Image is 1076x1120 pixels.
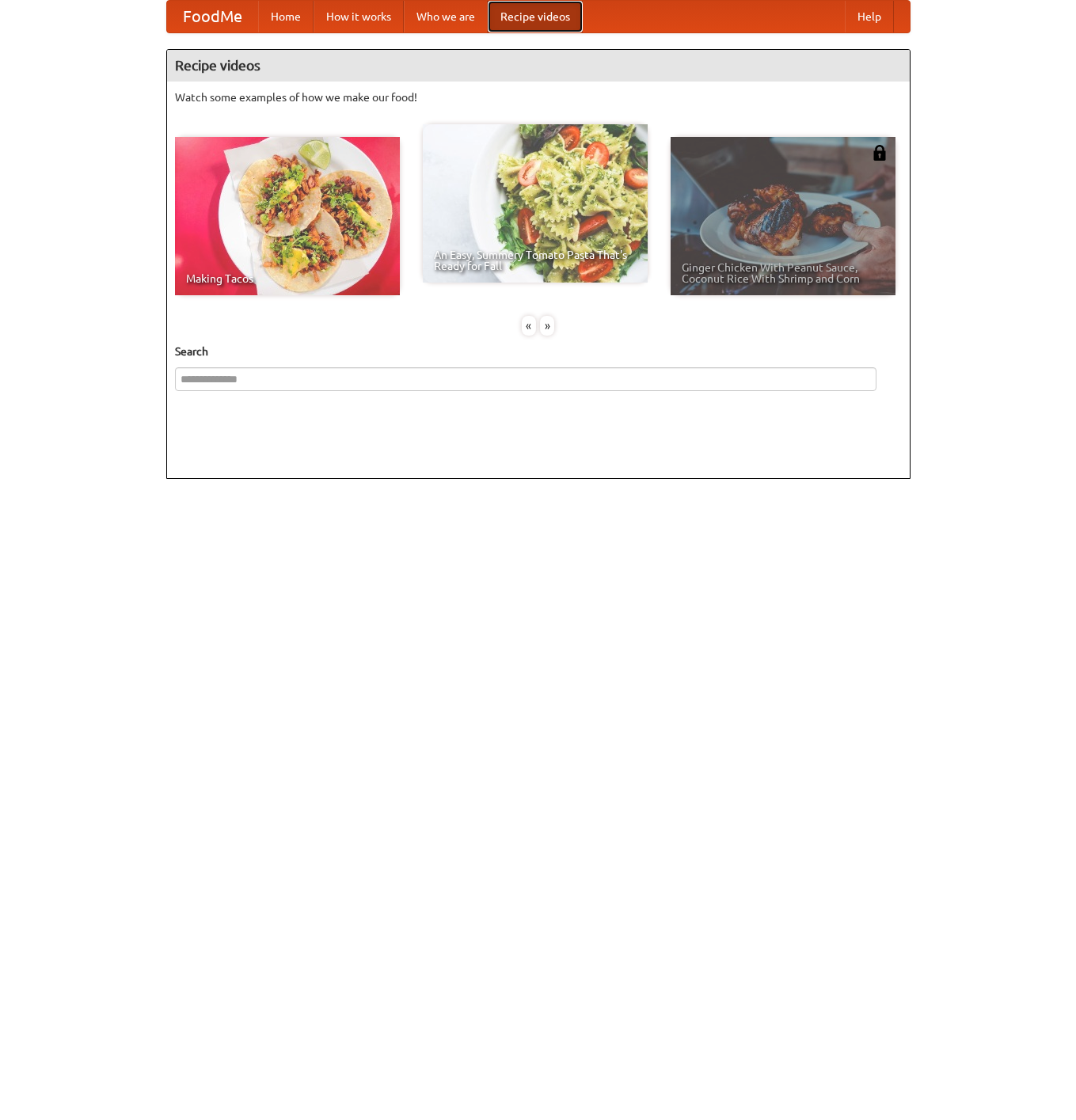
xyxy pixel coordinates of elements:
h5: Search [175,344,902,359]
a: Help [845,1,894,32]
span: An Easy, Summery Tomato Pasta That's Ready for Fall [434,249,637,271]
a: Home [258,1,314,32]
div: « [522,316,536,336]
a: Making Tacos [175,137,400,295]
h4: Recipe videos [167,50,910,82]
a: FoodMe [167,1,258,32]
a: Recipe videos [488,1,583,32]
a: An Easy, Summery Tomato Pasta That's Ready for Fall [423,124,648,283]
img: 483408.png [872,145,888,161]
p: Watch some examples of how we make our food! [175,89,902,105]
a: Who we are [404,1,488,32]
div: » [540,316,554,336]
span: Making Tacos [186,273,389,284]
a: How it works [314,1,404,32]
